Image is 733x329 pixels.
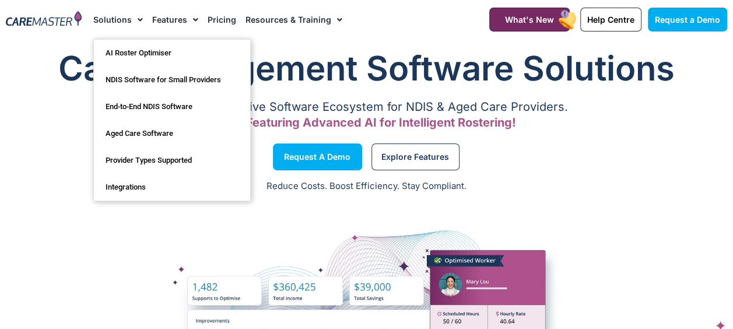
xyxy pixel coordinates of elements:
a: AI Roster Optimiser [94,40,250,66]
p: A Comprehensive Software Ecosystem for NDIS & Aged Care Providers. [6,103,727,111]
span: What's New [505,15,554,24]
a: Request a Demo [273,143,362,170]
span: Now Featuring Advanced AI for Intelligent Rostering! [218,116,516,129]
a: What's New [489,8,570,32]
a: Provider Types Supported [94,147,250,174]
span: Explore Features [381,154,449,160]
a: Explore Features [371,143,460,170]
span: Request a Demo [284,154,350,160]
a: Aged Care Software [94,120,250,147]
a: Request a Demo [648,8,727,32]
a: NDIS Software for Small Providers [94,66,250,93]
a: End-to-End NDIS Software [94,93,250,120]
a: Integrations [94,174,250,201]
img: CareMaster Logo [6,11,82,28]
span: Request a Demo [655,15,720,24]
h1: Care Management Software Solutions [6,45,727,92]
p: Reduce Costs. Boost Efficiency. Stay Compliant. [7,180,726,193]
ul: Solutions [93,39,251,201]
span: Help Centre [587,15,634,24]
a: Help Centre [580,8,641,32]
